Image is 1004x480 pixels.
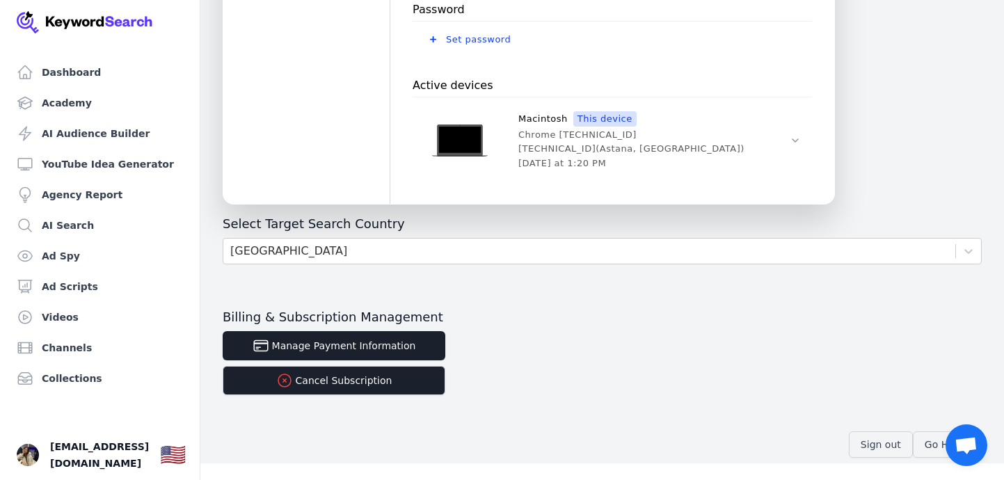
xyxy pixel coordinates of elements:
[913,431,982,458] button: Go Home
[518,113,568,125] p: Macintosh
[11,365,189,392] a: Collections
[17,444,39,466] button: Open user button
[230,243,347,259] div: [GEOGRAPHIC_DATA]
[11,181,189,209] a: Agency Report
[11,242,189,270] a: Ad Spy
[50,438,149,472] span: [EMAIL_ADDRESS][DOMAIN_NAME]
[11,58,189,86] a: Dashboard
[413,103,812,177] button: MacintoshThis deviceChrome [TECHNICAL_ID][TECHNICAL_ID](Astana, [GEOGRAPHIC_DATA])[DATE] at 1:20 PM
[11,211,189,239] a: AI Search
[518,129,637,141] p: Chrome [TECHNICAL_ID]
[573,111,637,127] span: This device
[11,120,189,147] a: AI Audience Builder
[160,442,186,467] div: 🇺🇸
[446,34,511,45] span: Set password
[160,441,186,469] button: 🇺🇸
[518,158,606,169] p: [DATE] at 1:20 PM
[946,424,987,466] a: Открытый чат
[11,89,189,117] a: Academy
[413,27,812,52] button: Set password
[11,150,189,178] a: YouTube Idea Generator
[11,273,189,301] a: Ad Scripts
[11,303,189,331] a: Videos
[223,216,982,232] h3: Select Target Search Country
[223,309,982,326] h3: Billing & Subscription Management
[223,331,445,360] button: Manage Payment Information
[17,11,153,33] img: Your Company
[17,444,39,466] img: Lea Natik
[223,366,445,395] button: Cancel Subscription
[849,431,913,458] button: Sign out
[518,143,744,154] p: [TECHNICAL_ID] ( Astana, [GEOGRAPHIC_DATA] )
[11,334,189,362] a: Channels
[413,74,493,97] p: Active devices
